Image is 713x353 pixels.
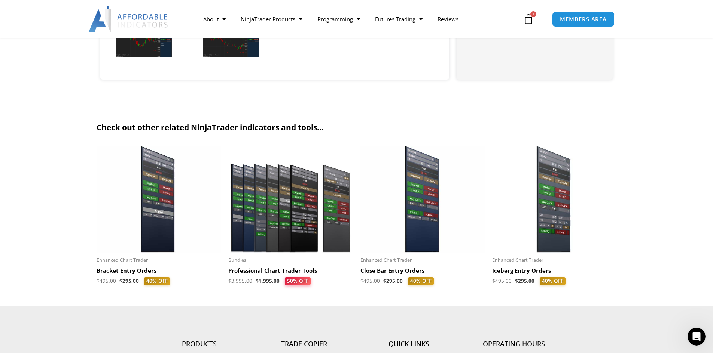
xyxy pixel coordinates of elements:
span: $ [256,278,259,284]
div: *sometimes it wont hit the line on the retracement but as it moves upward, the line follows and l... [27,78,144,116]
img: BracketEntryOrders | Affordable Indicators – NinjaTrader [97,146,221,253]
bdi: 495.00 [97,278,116,284]
a: Iceberg Entry Orders [492,267,617,277]
a: NinjaTrader Products [233,10,310,28]
button: Emoji picker [12,245,18,251]
p: Active in the last 15m [36,9,90,17]
div: Joel says… [6,154,144,246]
a: About [196,10,233,28]
button: Upload attachment [36,245,42,251]
span: Bundles [228,257,353,263]
h4: Operating Hours [461,340,566,348]
span: 1 [530,11,536,17]
div: Close [131,3,145,16]
span: MEMBERS AREA [560,16,607,22]
textarea: Message… [6,229,143,242]
h2: Close Bar Entry Orders [360,267,485,275]
div: Example like this screenshot, since moving average is a lagging indicator and it follows the pric... [33,36,138,73]
span: $ [97,278,100,284]
h2: Iceberg Entry Orders [492,267,617,275]
span: $ [119,278,122,284]
img: IceBergEntryOrders | Affordable Indicators – NinjaTrader [492,146,617,253]
bdi: 495.00 [492,278,512,284]
img: LogoAI | Affordable Indicators – NinjaTrader [88,6,169,32]
div: *sometimes it wont hit the line on the retracement but as it moves upward, the line follows and l... [33,83,138,112]
span: Enhanced Chart Trader [97,257,221,263]
span: 40% OFF [540,277,566,285]
span: $ [228,278,231,284]
a: Professional Chart Trader Tools [228,267,353,277]
span: $ [515,278,518,284]
img: Profile image for Joel [21,4,33,16]
h4: Quick Links [357,340,461,348]
a: Programming [310,10,368,28]
a: Close Bar Entry Orders [360,267,485,277]
bdi: 295.00 [383,278,403,284]
h2: Check out other related NinjaTrader indicators and tools... [97,123,617,133]
bdi: 295.00 [515,278,534,284]
a: Futures Trading [368,10,430,28]
div: Hey [PERSON_NAME]! Is this indicator something custom that you had built? What is plotting the ar... [12,158,117,180]
a: MEMBERS AREA [552,12,615,27]
span: $ [360,278,363,284]
nav: Menu [196,10,521,28]
span: 40% OFF [144,277,170,285]
span: Enhanced Chart Trader [360,257,485,263]
div: Hey [PERSON_NAME]! Is this indicator something custom that you had built? What is plotting the ar... [6,154,123,232]
h4: Products [147,340,252,348]
h2: Bracket Entry Orders [97,267,221,275]
button: Send a message… [128,242,140,254]
a: 1 [512,8,545,30]
button: go back [5,3,19,17]
button: Start recording [48,245,54,251]
img: CloseBarOrders | Affordable Indicators – NinjaTrader [360,146,485,253]
div: On the NT8 strategy builder, what usually happens is it executes a limit order late [33,121,138,143]
bdi: 3,995.00 [228,278,252,284]
h2: Professional Chart Trader Tools [228,267,353,275]
span: 50% OFF [285,277,311,285]
span: $ [383,278,386,284]
button: Gif picker [24,245,30,251]
div: Kenneth says… [6,117,144,154]
bdi: 495.00 [360,278,380,284]
div: On the NT8 strategy builder, what usually happens is it executes a limit order late [27,117,144,148]
span: Enhanced Chart Trader [492,257,617,263]
span: $ [492,278,495,284]
div: Please let me know what products you are looking at. I'm sorry I didn't get around to completing ... [12,184,117,228]
h1: [PERSON_NAME] [36,4,85,9]
img: ProfessionalToolsBundlePage | Affordable Indicators – NinjaTrader [228,146,353,253]
iframe: Intercom live chat [688,328,706,346]
a: Reviews [430,10,466,28]
a: Bracket Entry Orders [97,267,221,277]
bdi: 295.00 [119,278,139,284]
h4: Trade Copier [252,340,357,348]
span: 40% OFF [408,277,434,285]
button: Home [117,3,131,17]
bdi: 1,995.00 [256,278,280,284]
div: Kenneth says… [6,78,144,117]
